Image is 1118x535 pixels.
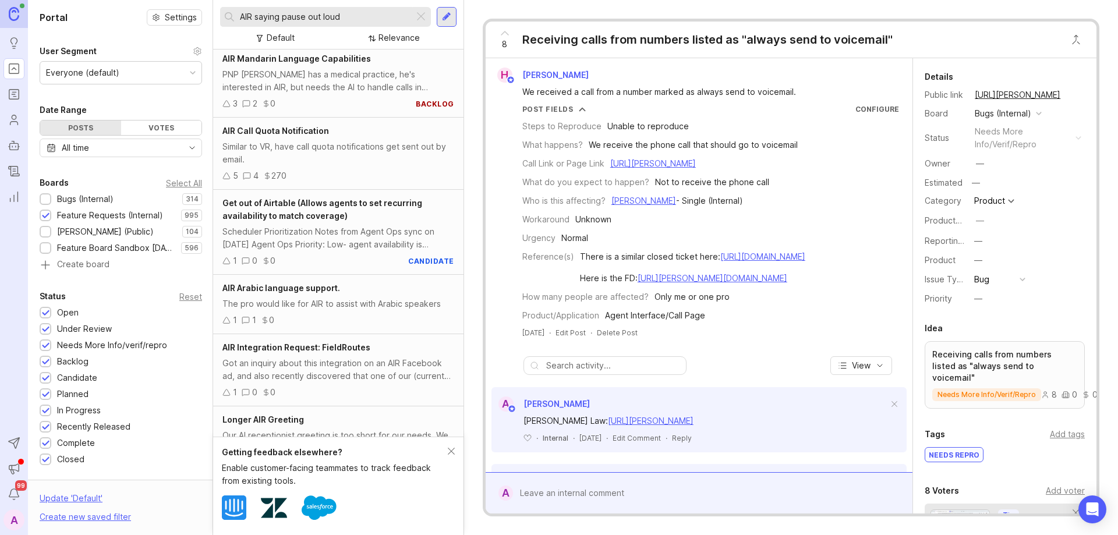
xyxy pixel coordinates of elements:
[57,388,89,401] div: Planned
[213,406,464,479] a: Longer AIR GreetingOur AI receptionist greeting is too short for our needs. We need more characte...
[925,236,987,246] label: Reporting Team
[852,360,871,371] span: View
[522,213,569,226] div: Workaround
[611,196,676,206] a: [PERSON_NAME]
[498,396,514,412] div: A
[971,87,1064,102] a: [URL][PERSON_NAME]
[972,213,988,228] button: ProductboardID
[937,390,1036,399] span: needs more info/verif/repro
[3,161,24,182] a: Changelog
[573,433,575,443] div: ·
[925,179,963,187] div: Estimated
[40,511,131,523] div: Create new saved filter
[1078,495,1106,523] div: Open Intercom Messenger
[974,235,982,247] div: —
[654,290,730,303] div: Only me or one pro
[925,255,956,265] label: Product
[506,76,515,84] img: member badge
[491,396,590,412] a: A[PERSON_NAME]
[3,33,24,54] a: Ideas
[613,433,661,443] div: Edit Comment
[638,273,787,283] a: [URL][PERSON_NAME][DOMAIN_NAME]
[522,290,649,303] div: How many people are affected?
[57,404,101,417] div: In Progress
[3,458,24,479] button: Announcements
[222,429,454,455] div: Our AI receptionist greeting is too short for our needs. We need more characters available to say...
[213,190,464,275] a: Get out of Airtable (Allows agents to set recurring availability to match coverage)Scheduler Prio...
[185,243,199,253] p: 596
[416,99,454,109] div: backlog
[40,176,69,190] div: Boards
[522,194,606,207] div: Who is this affecting?
[233,254,237,267] div: 1
[302,490,337,525] img: Salesforce logo
[1064,28,1088,51] button: Close button
[522,86,889,98] div: We received a call from a number marked as always send to voicemail.
[253,169,259,182] div: 4
[9,7,19,20] img: Canny Home
[378,31,420,44] div: Relevance
[925,132,965,144] div: Status
[233,97,238,110] div: 3
[666,433,667,443] div: ·
[925,448,983,462] div: NEEDS REPRO
[3,58,24,79] a: Portal
[575,213,611,226] div: Unknown
[233,386,237,399] div: 1
[3,433,24,453] button: Send to Autopilot
[522,328,544,337] time: [DATE]
[536,433,538,443] div: ·
[57,339,167,352] div: Needs More Info/verif/repro
[925,484,959,498] div: 8 Voters
[165,12,197,23] span: Settings
[3,484,24,505] button: Notifications
[269,314,274,327] div: 0
[925,274,967,284] label: Issue Type
[975,125,1071,151] div: needs more info/verif/repro
[523,399,590,409] span: [PERSON_NAME]
[607,120,689,133] div: Unable to reproduce
[502,38,507,51] span: 8
[62,141,89,154] div: All time
[597,328,638,338] div: Delete Post
[556,328,586,338] div: Edit Post
[497,68,512,83] div: H
[925,70,953,84] div: Details
[222,140,454,166] div: Similar to VR, have call quota notifications get sent out by email.
[672,433,692,443] div: Reply
[267,31,295,44] div: Default
[57,209,163,222] div: Feature Requests (Internal)
[590,328,592,338] div: ·
[222,54,371,63] span: AIR Mandarin Language Capabilities
[522,232,556,245] div: Urgency
[522,176,649,189] div: What do you expect to happen?
[213,334,464,406] a: AIR Integration Request: FieldRoutesGot an inquiry about this integration on an AIR Facebook ad, ...
[57,225,154,238] div: [PERSON_NAME] (Public)
[522,328,544,338] a: [DATE]
[974,254,982,267] div: —
[213,118,464,190] a: AIR Call Quota NotificationSimilar to VR, have call quota notifications get sent out by email.54270
[498,486,513,501] div: A
[166,180,202,186] div: Select All
[3,135,24,156] a: Autopilot
[233,169,238,182] div: 5
[3,509,24,530] div: A
[3,84,24,105] a: Roadmaps
[1062,391,1077,399] div: 0
[522,250,574,263] div: Reference(s)
[925,293,952,303] label: Priority
[1050,428,1085,441] div: Add tags
[974,292,982,305] div: —
[270,386,275,399] div: 0
[610,158,696,168] a: [URL][PERSON_NAME]
[185,211,199,220] p: 995
[580,250,805,263] div: There is a similar closed ticket here:
[40,492,102,511] div: Update ' Default '
[523,414,888,427] div: [PERSON_NAME] Law:
[57,355,89,368] div: Backlog
[261,495,287,521] img: Zendesk logo
[57,420,130,433] div: Recently Released
[252,254,257,267] div: 0
[222,297,454,310] div: The pro would like for AIR to assist with Arabic speakers
[507,405,516,413] img: member badge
